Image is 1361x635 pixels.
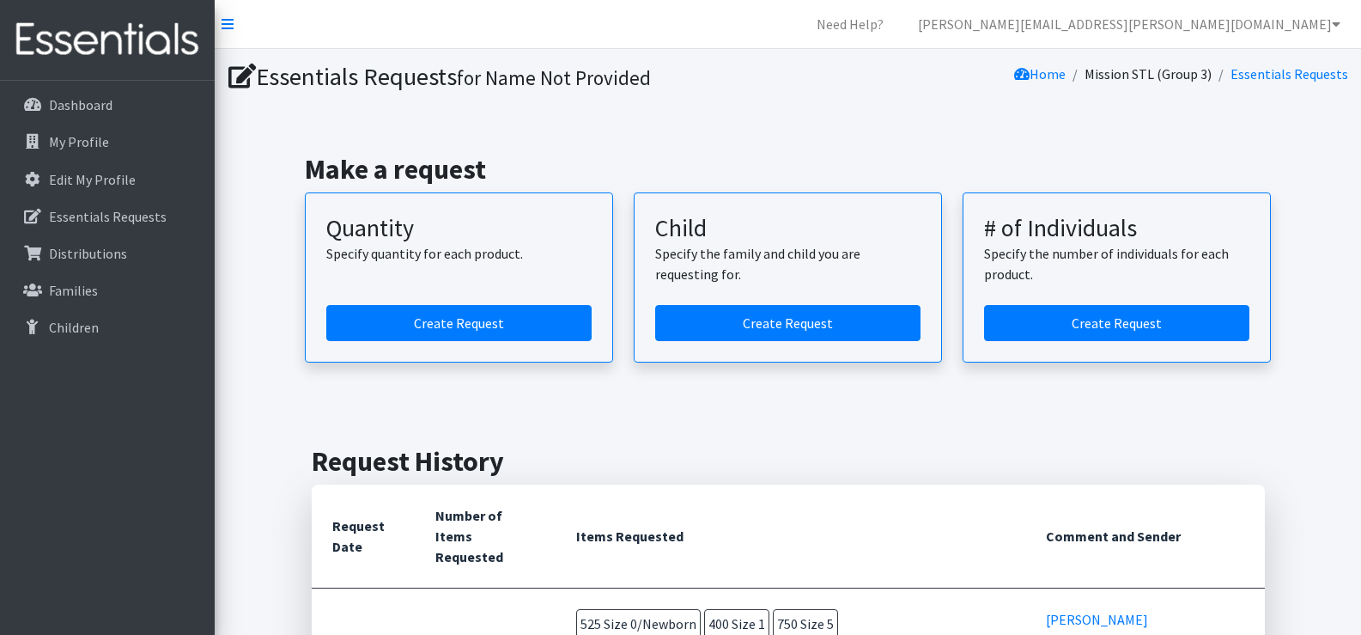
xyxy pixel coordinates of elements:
a: Create a request by quantity [326,305,592,341]
a: Home [1014,65,1066,82]
h2: Make a request [305,153,1271,186]
th: Comment and Sender [1025,485,1264,589]
a: Children [7,310,208,345]
h3: Child [655,214,920,243]
p: Distributions [49,245,127,262]
th: Items Requested [556,485,1026,589]
a: Dashboard [7,88,208,122]
p: Dashboard [49,96,112,113]
img: HumanEssentials [7,11,208,69]
h2: Request History [312,445,1265,478]
p: Essentials Requests [49,208,167,225]
a: Families [7,273,208,308]
a: Distributions [7,236,208,271]
a: Create a request for a child or family [655,305,920,341]
p: Edit My Profile [49,171,136,188]
p: Specify quantity for each product. [326,243,592,264]
p: Children [49,319,99,336]
p: Families [49,282,98,299]
p: My Profile [49,133,109,150]
a: Essentials Requests [1230,65,1348,82]
th: Request Date [312,485,415,589]
a: Edit My Profile [7,162,208,197]
a: Need Help? [803,7,897,41]
a: Create a request by number of individuals [984,305,1249,341]
a: Mission STL (Group 3) [1085,65,1212,82]
small: for Name Not Provided [457,65,651,90]
h3: # of Individuals [984,214,1249,243]
a: [PERSON_NAME][EMAIL_ADDRESS][PERSON_NAME][DOMAIN_NAME] [904,7,1354,41]
th: Number of Items Requested [415,485,556,589]
a: My Profile [7,125,208,159]
a: Essentials Requests [7,199,208,234]
h1: Essentials Requests [228,62,782,92]
p: Specify the family and child you are requesting for. [655,243,920,284]
p: Specify the number of individuals for each product. [984,243,1249,284]
h3: Quantity [326,214,592,243]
